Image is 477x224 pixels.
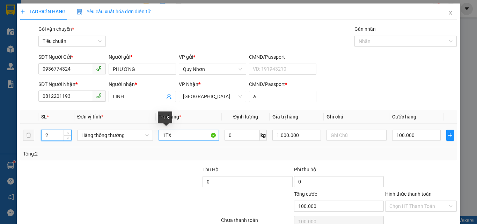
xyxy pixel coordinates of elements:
div: CMND/Passport [249,53,316,61]
span: Định lượng [233,114,258,120]
span: plus [20,9,25,14]
span: SL [41,114,47,120]
span: Gửi: [6,7,17,14]
span: Đơn vị tính [77,114,103,120]
input: VD: Bàn, Ghế [159,130,219,141]
div: Quy Nhơn [6,6,62,14]
span: Gói vận chuyển [38,26,74,32]
input: Ghi Chú [326,130,387,141]
span: up [66,131,70,135]
div: Người nhận [109,80,176,88]
span: Đà Lạt [183,91,242,102]
span: plus [447,132,454,138]
label: Hình thức thanh toán [385,191,432,197]
span: Yêu cầu xuất hóa đơn điện tử [77,9,151,14]
span: kg [260,130,267,141]
div: [PERSON_NAME] [6,14,62,23]
div: Phí thu hộ [294,166,384,176]
div: SĐT Người Gửi [38,53,106,61]
img: icon [77,9,82,15]
div: CMND/Passport [249,80,316,88]
button: delete [23,130,34,141]
div: MẸ MỠ [67,22,138,30]
div: Người gửi [109,53,176,61]
div: B [67,40,138,48]
input: 0 [272,130,321,141]
span: phone [96,66,102,71]
span: VP Nhận [179,81,198,87]
span: Quy Nhơn [183,64,242,74]
span: Increase Value [64,130,71,135]
button: Close [441,3,460,23]
span: Decrease Value [64,135,71,140]
span: Thu Hộ [203,167,219,172]
span: Nhận: [67,6,83,13]
span: Hàng thông thường [81,130,149,140]
span: Tiêu chuẩn [43,36,102,46]
div: Tổng: 2 [23,150,185,158]
th: Ghi chú [324,110,390,124]
div: [GEOGRAPHIC_DATA] [67,6,138,22]
span: down [66,136,70,140]
div: 1TX [158,111,172,123]
button: plus [446,130,454,141]
div: 0983223130 [6,23,62,32]
span: close [448,10,453,16]
label: Gán nhãn [354,26,376,32]
div: VP gửi [179,53,246,61]
span: Tổng cước [294,191,317,197]
span: phone [96,93,102,99]
span: TẠO ĐƠN HÀNG [20,9,66,14]
span: Giá trị hàng [272,114,298,120]
span: Cước hàng [392,114,416,120]
span: user-add [166,94,172,99]
div: SĐT Người Nhận [38,80,106,88]
div: 0383004534 [67,30,138,40]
